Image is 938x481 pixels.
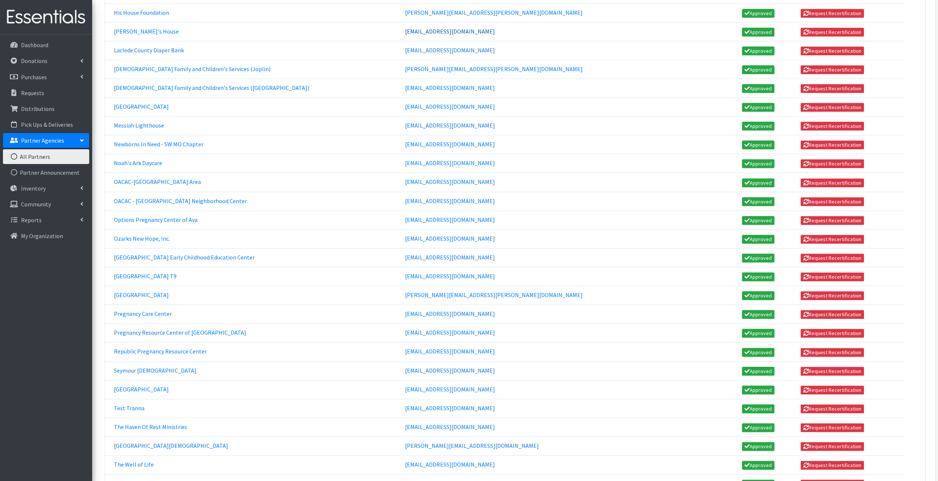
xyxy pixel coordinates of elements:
a: [GEOGRAPHIC_DATA] [114,386,169,393]
a: [DEMOGRAPHIC_DATA] Family and Children's Services (Joplin) [114,65,271,73]
button: Request Recertification [801,140,864,149]
a: [EMAIL_ADDRESS][DOMAIN_NAME] [405,140,495,148]
a: Approved [742,197,775,206]
a: Purchases [3,70,89,84]
a: Republic Pregnancy Resource Center [114,348,207,355]
button: Request Recertification [801,291,864,300]
a: Partner Announcement [3,165,89,180]
a: Pick Ups & Deliveries [3,117,89,132]
a: Approved [742,65,775,74]
button: Request Recertification [801,122,864,130]
a: [EMAIL_ADDRESS][DOMAIN_NAME] [405,197,495,205]
p: Distributions [21,105,55,112]
button: Request Recertification [801,254,864,262]
a: Approved [742,386,775,394]
a: [EMAIL_ADDRESS][DOMAIN_NAME] [405,329,495,336]
a: Pregnancy Care Center [114,310,172,317]
button: Request Recertification [801,423,864,432]
a: Approved [742,310,775,319]
a: [EMAIL_ADDRESS][DOMAIN_NAME] [405,159,495,167]
a: [PERSON_NAME][EMAIL_ADDRESS][PERSON_NAME][DOMAIN_NAME] [405,65,583,73]
p: Partner Agencies [21,137,64,144]
p: Reports [21,216,42,224]
a: [EMAIL_ADDRESS][DOMAIN_NAME] [405,103,495,110]
a: Seymour [DEMOGRAPHIC_DATA] [114,367,196,374]
a: [EMAIL_ADDRESS][DOMAIN_NAME] [405,122,495,129]
button: Request Recertification [801,329,864,338]
button: Request Recertification [801,310,864,319]
button: Request Recertification [801,178,864,187]
a: Approved [742,159,775,168]
a: [GEOGRAPHIC_DATA][DEMOGRAPHIC_DATA] [114,442,228,449]
a: Messiah Lighthouse [114,122,164,129]
a: Donations [3,53,89,68]
button: Request Recertification [801,272,864,281]
a: Approved [742,178,775,187]
a: Community [3,197,89,212]
button: Request Recertification [801,103,864,112]
a: OACAC - [GEOGRAPHIC_DATA] Neighborhood Center [114,197,247,205]
a: [GEOGRAPHIC_DATA] T9 [114,272,177,280]
a: Approved [742,254,775,262]
a: [EMAIL_ADDRESS][DOMAIN_NAME] [405,46,495,54]
a: Approved [742,329,775,338]
a: Approved [742,348,775,357]
button: Request Recertification [801,197,864,206]
p: Pick Ups & Deliveries [21,121,73,128]
a: My Organization [3,229,89,243]
a: [EMAIL_ADDRESS][DOMAIN_NAME] [405,423,495,431]
a: [DEMOGRAPHIC_DATA] Family and Children's Services ([GEOGRAPHIC_DATA]) [114,84,309,91]
a: Approved [742,216,775,225]
a: Approved [742,9,775,18]
a: [EMAIL_ADDRESS][DOMAIN_NAME] [405,84,495,91]
button: Request Recertification [801,442,864,451]
a: Approved [742,84,775,93]
button: Request Recertification [801,461,864,470]
button: Request Recertification [801,65,864,74]
button: Request Recertification [801,28,864,36]
a: [GEOGRAPHIC_DATA] Early Childhood Education Center [114,254,255,261]
button: Request Recertification [801,404,864,413]
p: Inventory [21,185,46,192]
a: [EMAIL_ADDRESS][DOMAIN_NAME] [405,216,495,223]
button: Request Recertification [801,216,864,225]
a: Laclede County Diaper Bank [114,46,184,54]
a: Reports [3,213,89,227]
a: His House Foundation [114,9,169,16]
a: Approved [742,291,775,300]
a: [EMAIL_ADDRESS][DOMAIN_NAME] [405,404,495,412]
a: [PERSON_NAME][EMAIL_ADDRESS][DOMAIN_NAME] [405,442,539,449]
a: Approved [742,461,775,470]
a: Dashboard [3,38,89,52]
a: The Well of Life [114,461,154,468]
button: Request Recertification [801,159,864,168]
button: Request Recertification [801,9,864,18]
button: Request Recertification [801,367,864,376]
a: Approved [742,103,775,112]
a: OACAC-[GEOGRAPHIC_DATA] Area [114,178,201,185]
a: [EMAIL_ADDRESS][DOMAIN_NAME] [405,254,495,261]
button: Request Recertification [801,386,864,394]
a: Approved [742,46,775,55]
a: [EMAIL_ADDRESS][DOMAIN_NAME] [405,386,495,393]
a: Approved [742,140,775,149]
a: Approved [742,367,775,376]
p: Dashboard [21,41,48,49]
a: [PERSON_NAME][EMAIL_ADDRESS][PERSON_NAME][DOMAIN_NAME] [405,9,583,16]
a: Ozarks New Hope, Inc. [114,235,170,242]
a: [EMAIL_ADDRESS][DOMAIN_NAME] [405,178,495,185]
a: All Partners [3,149,89,164]
p: My Organization [21,232,63,240]
button: Request Recertification [801,235,864,244]
a: Noah's Ark Daycare [114,159,162,167]
a: Options Pregnancy Center of Ava [114,216,198,223]
a: [EMAIL_ADDRESS][DOMAIN_NAME] [405,461,495,468]
p: Purchases [21,73,47,81]
a: [GEOGRAPHIC_DATA] [114,291,169,299]
a: The Haven Of Rest Ministries [114,423,187,431]
a: Approved [742,122,775,130]
a: Distributions [3,101,89,116]
a: Approved [742,272,775,281]
button: Request Recertification [801,348,864,357]
p: Requests [21,89,44,97]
